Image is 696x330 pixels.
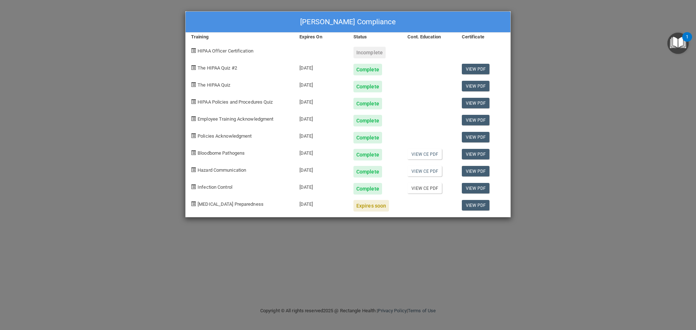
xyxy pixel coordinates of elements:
[462,64,490,74] a: View PDF
[353,81,382,92] div: Complete
[294,195,348,212] div: [DATE]
[353,132,382,143] div: Complete
[462,183,490,193] a: View PDF
[198,184,232,190] span: Infection Control
[198,48,253,54] span: HIPAA Officer Certification
[667,33,689,54] button: Open Resource Center, 1 new notification
[294,126,348,143] div: [DATE]
[353,115,382,126] div: Complete
[294,75,348,92] div: [DATE]
[198,167,246,173] span: Hazard Communication
[462,166,490,176] a: View PDF
[456,33,510,41] div: Certificate
[198,116,273,122] span: Employee Training Acknowledgment
[462,149,490,159] a: View PDF
[294,92,348,109] div: [DATE]
[198,150,245,156] span: Bloodborne Pathogens
[353,64,382,75] div: Complete
[294,58,348,75] div: [DATE]
[462,81,490,91] a: View PDF
[198,99,273,105] span: HIPAA Policies and Procedures Quiz
[686,37,688,46] div: 1
[198,201,264,207] span: [MEDICAL_DATA] Preparedness
[407,166,442,176] a: View CE PDF
[353,200,389,212] div: Expires soon
[198,65,237,71] span: The HIPAA Quiz #2
[186,33,294,41] div: Training
[294,160,348,177] div: [DATE]
[353,166,382,177] div: Complete
[462,200,490,210] a: View PDF
[462,98,490,108] a: View PDF
[294,109,348,126] div: [DATE]
[186,12,510,33] div: [PERSON_NAME] Compliance
[353,98,382,109] div: Complete
[294,177,348,195] div: [DATE]
[462,132,490,142] a: View PDF
[407,183,442,193] a: View CE PDF
[294,143,348,160] div: [DATE]
[402,33,456,41] div: Cont. Education
[462,115,490,125] a: View PDF
[353,47,386,58] div: Incomplete
[198,82,230,88] span: The HIPAA Quiz
[348,33,402,41] div: Status
[198,133,252,139] span: Policies Acknowledgment
[294,33,348,41] div: Expires On
[353,149,382,160] div: Complete
[407,149,442,159] a: View CE PDF
[353,183,382,195] div: Complete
